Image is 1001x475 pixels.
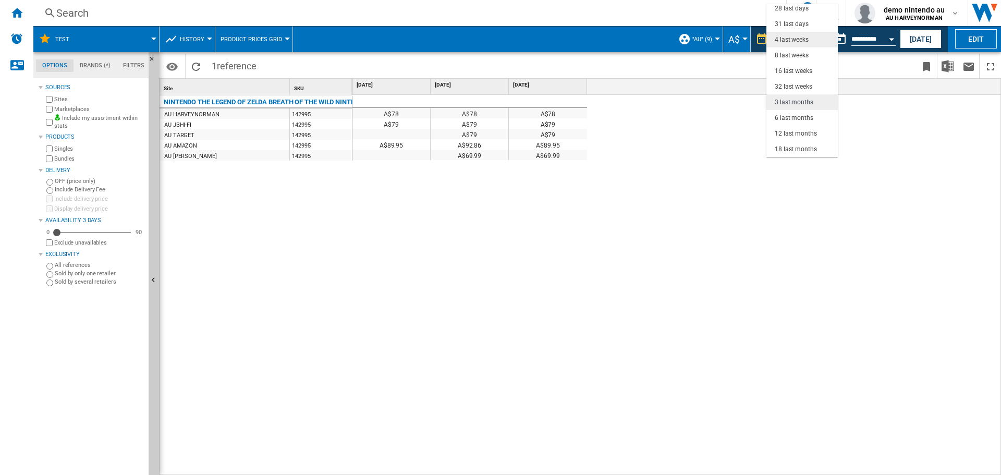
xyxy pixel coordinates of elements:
div: 32 last weeks [775,82,812,91]
div: 4 last weeks [775,35,809,44]
div: 12 last months [775,129,817,138]
div: 8 last weeks [775,51,809,60]
div: 6 last months [775,114,813,123]
div: 31 last days [775,20,809,29]
div: 18 last months [775,145,817,154]
div: 28 last days [775,4,809,13]
div: 3 last months [775,98,813,107]
div: 16 last weeks [775,67,812,76]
